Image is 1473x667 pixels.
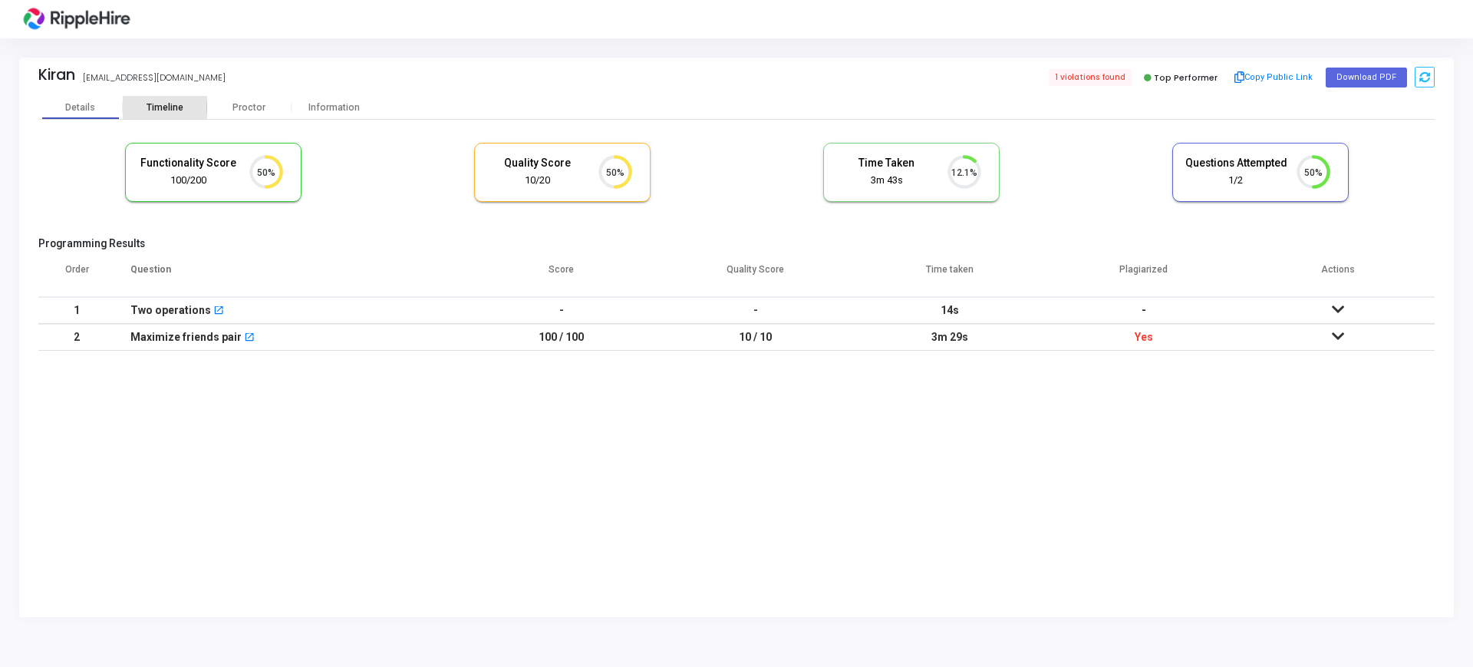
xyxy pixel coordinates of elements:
td: - [464,297,658,324]
th: Actions [1241,254,1435,297]
th: Order [38,254,115,297]
div: [EMAIL_ADDRESS][DOMAIN_NAME] [83,71,226,84]
span: 1 violations found [1049,69,1132,86]
div: Proctor [207,102,292,114]
th: Time taken [852,254,1046,297]
td: 3m 29s [852,324,1046,351]
td: - [658,297,852,324]
h5: Questions Attempted [1185,157,1287,170]
span: Yes [1135,331,1153,343]
img: logo [19,4,134,35]
th: Question [115,254,464,297]
th: Plagiarized [1046,254,1241,297]
h5: Programming Results [38,237,1435,250]
td: 100 / 100 [464,324,658,351]
div: Two operations [130,298,211,323]
div: Details [65,102,95,114]
td: 14s [852,297,1046,324]
th: Score [464,254,658,297]
mat-icon: open_in_new [244,333,255,344]
button: Copy Public Link [1230,66,1318,89]
mat-icon: open_in_new [213,306,224,317]
button: Download PDF [1326,68,1407,88]
div: 1/2 [1185,173,1287,188]
div: 3m 43s [835,173,938,188]
div: 10/20 [486,173,589,188]
div: Information [292,102,376,114]
div: 100/200 [137,173,240,188]
h5: Functionality Score [137,157,240,170]
h5: Quality Score [486,157,589,170]
div: Kiran [38,66,75,84]
span: - [1142,304,1146,316]
td: 2 [38,324,115,351]
h5: Time Taken [835,157,938,170]
div: Maximize friends pair [130,325,242,350]
td: 1 [38,297,115,324]
td: 10 / 10 [658,324,852,351]
span: Top Performer [1154,71,1218,84]
div: Timeline [147,102,183,114]
th: Quality Score [658,254,852,297]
